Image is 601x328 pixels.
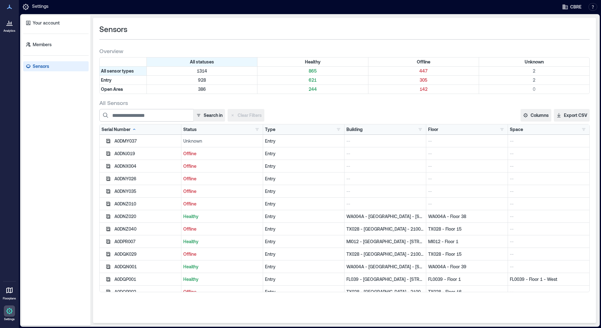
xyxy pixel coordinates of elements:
div: A0DNZ010 [114,201,179,207]
span: All Sensors [99,99,128,107]
p: Healthy [183,213,261,220]
div: Entry [265,251,343,257]
button: Clear Filters [228,109,264,122]
div: Entry [265,226,343,232]
p: Offline [183,150,261,157]
p: FL0039 - Floor 1 [428,276,506,282]
div: Entry [265,289,343,295]
div: All statuses [147,57,257,66]
div: Serial Number [102,126,137,133]
span: Sensors [99,24,127,34]
a: Floorplans [1,283,18,302]
div: Entry [265,213,343,220]
p: -- [428,138,506,144]
div: All sensor types [100,67,147,75]
p: Your account [33,20,60,26]
p: Healthy [183,238,261,245]
div: Filter by Type: Open Area & Status: Unknown (0 sensors) [479,85,589,94]
p: WA004A - Floor 39 [428,264,506,270]
p: Offline [183,163,261,169]
button: Columns [521,109,551,122]
div: Floor [428,126,438,133]
p: -- [510,226,587,232]
p: -- [510,138,587,144]
p: 244 [259,86,367,92]
p: -- [346,176,424,182]
p: -- [346,150,424,157]
p: 1314 [148,68,256,74]
p: -- [346,188,424,194]
p: 928 [148,77,256,83]
p: -- [510,176,587,182]
p: Unknown [183,138,261,144]
p: Sensors [33,63,49,69]
div: Filter by Status: Offline [368,57,479,66]
p: TX028 - [GEOGRAPHIC_DATA] - 2100 [PERSON_NAME].., TX028 - [GEOGRAPHIC_DATA] - 2100 [PERSON_NAME] [346,226,424,232]
div: Status [183,126,197,133]
p: 386 [148,86,256,92]
div: Filter by Type: Open Area & Status: Healthy [257,85,368,94]
div: Entry [265,264,343,270]
div: Entry [265,238,343,245]
div: A0DNY035 [114,188,179,194]
p: Analytics [3,29,15,33]
div: A0DQK029 [114,251,179,257]
div: A0DPR007 [114,238,179,245]
p: FL039 - [GEOGRAPHIC_DATA] - [STREET_ADDRESS][GEOGRAPHIC_DATA] – [STREET_ADDRESS] Ste. 100 [346,276,424,282]
p: Settings [32,3,48,11]
p: MI012 - [GEOGRAPHIC_DATA] - [STREET_ADDRESS] - [GEOGRAPHIC_DATA] - [STREET_ADDRESS] [346,238,424,245]
a: Analytics [2,15,17,35]
div: A0DQP002 [114,289,179,295]
div: A0DNX004 [114,163,179,169]
p: -- [346,138,424,144]
p: 447 [370,68,477,74]
div: Entry [265,201,343,207]
button: CBRE [560,2,583,12]
p: Healthy [183,264,261,270]
p: 0 [480,86,588,92]
p: 2 [480,77,588,83]
p: -- [510,188,587,194]
p: Offline [183,201,261,207]
div: Filter by Status: Healthy [257,57,368,66]
p: Offline [183,176,261,182]
div: Entry [265,276,343,282]
p: Offline [183,188,261,194]
p: TX028 - [GEOGRAPHIC_DATA] - 2100 [PERSON_NAME].., TX028 - [GEOGRAPHIC_DATA] - 2100 [PERSON_NAME] [346,289,424,295]
p: WA004A - [GEOGRAPHIC_DATA] - [STREET_ADDRESS] [346,264,424,270]
div: A0DQN001 [114,264,179,270]
div: Entry [265,176,343,182]
a: Settings [2,303,17,323]
p: 2 [480,68,588,74]
div: Filter by Type: Entry [100,76,147,85]
div: Entry [265,188,343,194]
div: Filter by Type: Entry & Status: Unknown [479,76,589,85]
p: Offline [183,226,261,232]
div: Filter by Type: Open Area [100,85,147,94]
p: -- [428,150,506,157]
a: Your account [23,18,89,28]
a: Members [23,40,89,50]
p: 142 [370,86,477,92]
p: WA004A - Floor 38 [428,213,506,220]
div: Building [346,126,363,133]
p: 621 [259,77,367,83]
button: Export CSV [554,109,590,122]
p: WA004A - [GEOGRAPHIC_DATA] - [STREET_ADDRESS] [346,213,424,220]
p: -- [428,176,506,182]
p: -- [510,150,587,157]
p: Offline [183,289,261,295]
div: A0DQP001 [114,276,179,282]
div: Entry [265,138,343,144]
p: -- [510,238,587,245]
p: TX028 - Floor 16 [428,289,506,295]
div: A0DNZ040 [114,226,179,232]
p: -- [510,289,587,295]
div: Filter by Type: Entry & Status: Offline [368,76,479,85]
p: -- [428,163,506,169]
p: -- [510,251,587,257]
div: A0DNY026 [114,176,179,182]
p: Healthy [183,276,261,282]
p: TX028 - [GEOGRAPHIC_DATA] - 2100 [PERSON_NAME].., TX028 - [GEOGRAPHIC_DATA] - 2100 [PERSON_NAME] [346,251,424,257]
div: Type [265,126,275,133]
